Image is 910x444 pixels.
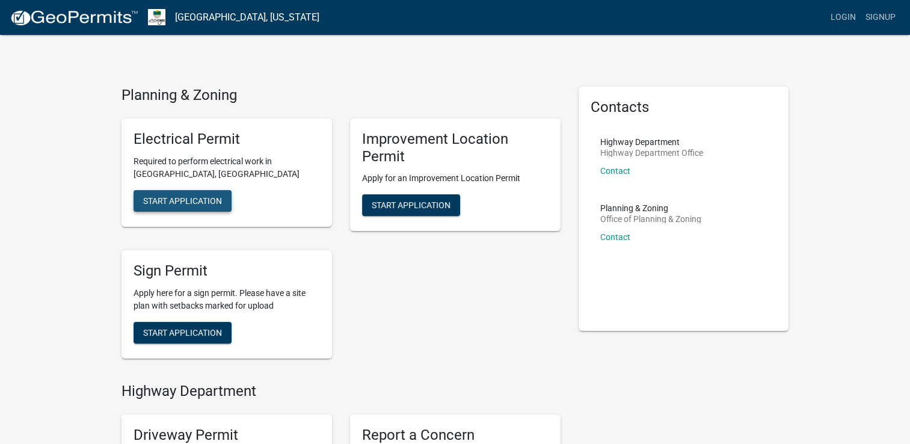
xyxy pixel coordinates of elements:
h5: Report a Concern [362,427,549,444]
p: Office of Planning & Zoning [600,215,701,223]
h5: Driveway Permit [134,427,320,444]
img: Morgan County, Indiana [148,9,165,25]
button: Start Application [134,190,232,212]
a: Contact [600,232,630,242]
a: Login [826,6,861,29]
a: [GEOGRAPHIC_DATA], [US_STATE] [175,7,319,28]
h4: Highway Department [121,383,561,400]
h5: Contacts [591,99,777,116]
h4: Planning & Zoning [121,87,561,104]
p: Apply here for a sign permit. Please have a site plan with setbacks marked for upload [134,287,320,312]
p: Highway Department Office [600,149,703,157]
h5: Sign Permit [134,262,320,280]
h5: Improvement Location Permit [362,131,549,165]
span: Start Application [143,196,222,205]
button: Start Application [362,194,460,216]
span: Start Application [143,328,222,338]
p: Highway Department [600,138,703,146]
p: Required to perform electrical work in [GEOGRAPHIC_DATA], [GEOGRAPHIC_DATA] [134,155,320,180]
a: Signup [861,6,900,29]
p: Planning & Zoning [600,204,701,212]
h5: Electrical Permit [134,131,320,148]
a: Contact [600,166,630,176]
button: Start Application [134,322,232,344]
p: Apply for an Improvement Location Permit [362,172,549,185]
span: Start Application [372,200,450,210]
